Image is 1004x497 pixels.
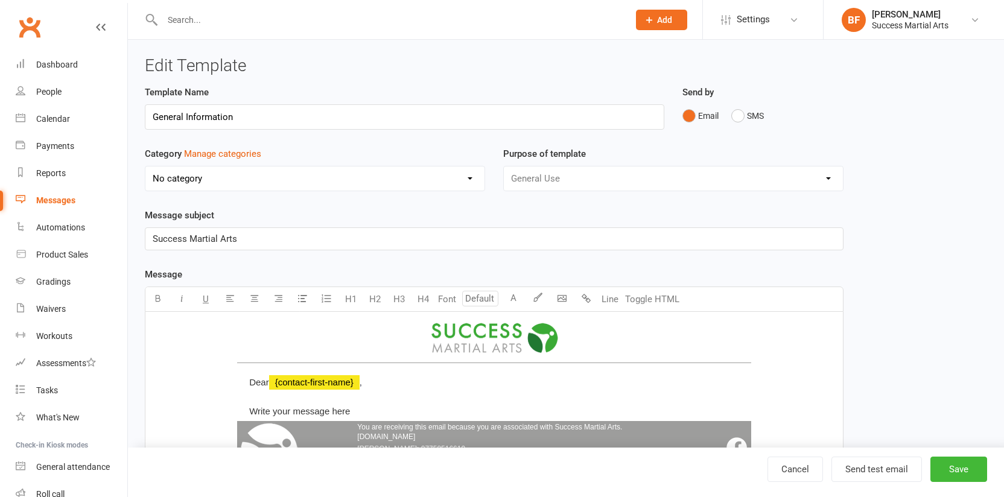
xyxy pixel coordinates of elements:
[36,87,62,97] div: People
[36,168,66,178] div: Reports
[16,187,127,214] a: Messages
[363,287,387,311] button: H2
[36,60,78,69] div: Dashboard
[16,454,127,481] a: General attendance kiosk mode
[411,287,435,311] button: H4
[16,350,127,377] a: Assessments
[16,133,127,160] a: Payments
[16,160,127,187] a: Reports
[930,457,987,482] button: Save
[145,147,261,161] label: Category
[249,377,269,387] span: Dear
[657,15,672,25] span: Add
[203,294,209,305] span: U
[501,287,526,311] button: A
[36,114,70,124] div: Calendar
[682,104,719,127] button: Email
[36,223,85,232] div: Automations
[636,10,687,30] button: Add
[16,296,127,323] a: Waivers
[622,287,682,311] button: Toggle HTML
[16,377,127,404] a: Tasks
[16,241,127,268] a: Product Sales
[36,304,66,314] div: Waivers
[338,287,363,311] button: H1
[16,78,127,106] a: People
[16,323,127,350] a: Workouts
[598,287,622,311] button: Line
[145,57,987,75] h3: Edit Template
[503,147,586,161] label: Purpose of template
[238,422,299,483] img: SMALogo_White_ExtraSmall.png
[36,277,71,286] div: Gradings
[36,250,88,259] div: Product Sales
[159,11,620,28] input: Search...
[145,208,214,223] label: Message subject
[194,287,218,311] button: U
[184,147,261,161] button: Category
[767,457,823,482] a: Cancel
[153,233,237,244] span: Success Martial Arts
[357,432,415,441] span: [DOMAIN_NAME]
[16,106,127,133] a: Calendar
[731,104,764,127] button: SMS
[145,85,209,100] label: Template Name
[387,287,411,311] button: H3
[872,20,948,31] div: Success Martial Arts
[145,267,182,282] label: Message
[36,385,58,395] div: Tasks
[357,423,622,431] span: You are receiving this email because you are associated with Success Martial Arts.
[36,141,74,151] div: Payments
[16,214,127,241] a: Automations
[36,331,72,341] div: Workouts
[36,358,96,368] div: Assessments
[16,404,127,431] a: What's New
[872,9,948,20] div: [PERSON_NAME]
[682,85,714,100] label: Send by
[435,287,459,311] button: Font
[831,457,922,482] button: Send test email
[726,437,748,458] img: fb_logo_white_36.png
[14,12,45,42] a: Clubworx
[36,413,80,422] div: What's New
[357,445,465,453] span: [PERSON_NAME]: 07758516619
[360,377,362,387] span: ,
[431,323,558,354] img: SMA_Mid.png
[16,268,127,296] a: Gradings
[737,6,770,33] span: Settings
[249,406,350,416] span: Write your message here
[842,8,866,32] div: BF
[462,291,498,306] input: Default
[16,51,127,78] a: Dashboard
[36,462,110,472] div: General attendance
[36,195,75,205] div: Messages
